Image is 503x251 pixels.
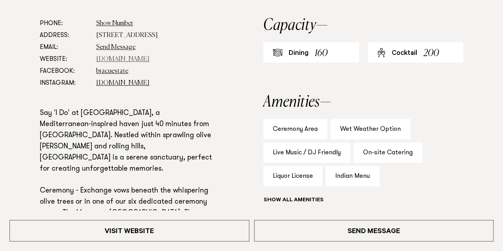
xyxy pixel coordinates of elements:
[263,142,350,163] div: Live Music / DJ Friendly
[40,65,90,77] dt: Facebook:
[330,119,410,139] div: Wet Weather Option
[423,46,439,61] div: 200
[326,166,379,186] div: Indian Menu
[263,119,327,139] div: Ceremony Area
[40,41,90,53] dt: Email:
[40,53,90,65] dt: Website:
[289,49,309,58] div: Dining
[315,46,328,61] div: 160
[40,18,90,29] dt: Phone:
[263,94,463,110] h2: Amenities
[353,142,422,163] div: On-site Catering
[96,80,150,86] a: [DOMAIN_NAME]
[96,56,150,62] a: [DOMAIN_NAME]
[40,77,90,89] dt: Instagram:
[96,44,136,51] a: Send Message
[254,220,494,241] a: Send Message
[10,220,249,241] a: Visit Website
[96,68,128,74] a: bracuestate
[263,18,463,33] h2: Capacity
[392,49,417,58] div: Cocktail
[96,20,133,27] a: Show Number
[40,29,90,41] dt: Address:
[96,29,212,41] dd: [STREET_ADDRESS]
[263,166,322,186] div: Liquor License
